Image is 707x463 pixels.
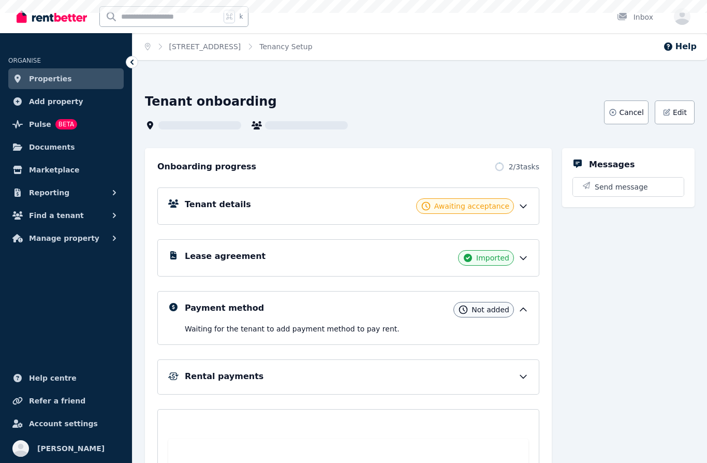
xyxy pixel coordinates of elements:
span: ORGANISE [8,57,41,64]
span: Documents [29,141,75,153]
button: Manage property [8,228,124,249]
a: Documents [8,137,124,157]
span: Imported [476,253,509,263]
span: 2 / 3 tasks [509,162,539,172]
p: Waiting for the tenant to add payment method to pay rent . [185,324,528,334]
a: Help centre [8,368,124,388]
h1: Tenant onboarding [145,93,277,110]
span: Add property [29,95,83,108]
div: Inbox [617,12,653,22]
a: [STREET_ADDRESS] [169,42,241,51]
h5: Messages [589,158,635,171]
span: Marketplace [29,164,79,176]
span: Refer a friend [29,395,85,407]
button: Reporting [8,182,124,203]
a: PulseBETA [8,114,124,135]
span: BETA [55,119,77,129]
button: Edit [655,100,695,124]
span: Properties [29,73,72,85]
a: Refer a friend [8,390,124,411]
h5: Lease agreement [185,250,266,263]
span: Manage property [29,232,99,244]
h5: Rental payments [185,370,263,383]
span: Awaiting acceptance [434,201,509,211]
h5: Payment method [185,302,264,314]
a: Properties [8,68,124,89]
span: Pulse [29,118,51,131]
a: Account settings [8,413,124,434]
button: Cancel [604,100,648,124]
a: Add property [8,91,124,112]
img: Rental Payments [168,372,179,380]
button: Send message [573,178,684,196]
span: Help centre [29,372,77,384]
span: Edit [673,107,687,118]
span: Not added [472,305,509,315]
h5: Tenant details [185,198,251,211]
span: Account settings [29,417,98,430]
span: Find a tenant [29,209,84,222]
span: Send message [595,182,648,192]
span: [PERSON_NAME] [37,442,105,455]
button: Help [663,40,697,53]
span: Cancel [619,107,643,118]
nav: Breadcrumb [132,33,325,60]
span: Reporting [29,186,69,199]
h2: Onboarding progress [157,161,256,173]
a: Marketplace [8,160,124,180]
span: k [239,12,243,21]
span: Tenancy Setup [259,41,312,52]
img: RentBetter [17,9,87,24]
button: Find a tenant [8,205,124,226]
